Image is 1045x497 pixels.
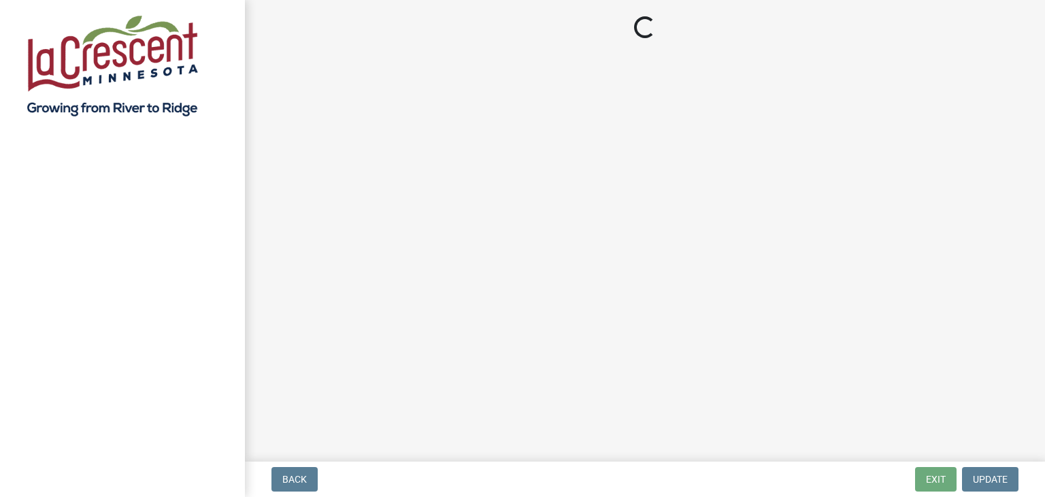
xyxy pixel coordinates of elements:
span: Back [282,474,307,485]
img: City of La Crescent, Minnesota [27,14,198,116]
button: Exit [915,467,957,492]
button: Back [271,467,318,492]
button: Update [962,467,1018,492]
span: Update [973,474,1008,485]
